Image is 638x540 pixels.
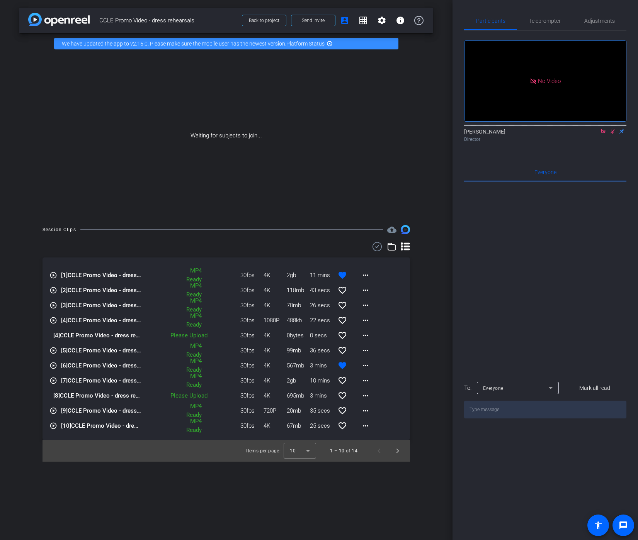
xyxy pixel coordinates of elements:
[176,402,206,419] div: MP4 Ready
[327,41,333,47] mat-icon: highlight_off
[338,421,347,430] mat-icon: favorite_border
[240,376,264,385] span: 30fps
[61,422,71,429] span: [10]
[361,391,370,400] mat-icon: more_horiz
[287,301,310,310] span: 70mb
[176,296,206,314] div: MP4 Ready
[240,316,264,325] span: 30fps
[534,169,556,175] span: Everyone
[176,311,206,329] div: MP4 Ready
[387,225,396,234] mat-icon: cloud_upload
[338,406,347,415] mat-icon: favorite_border
[176,266,206,284] div: MP4 Ready
[529,18,561,24] span: Teleprompter
[176,417,206,434] div: MP4 Ready
[141,331,211,340] div: Please Upload
[264,346,287,355] span: 4K
[387,225,396,234] span: Destinations for your clips
[264,331,287,340] span: 4K
[361,346,370,355] mat-icon: more_horiz
[338,316,347,325] mat-icon: favorite_border
[240,346,264,355] span: 30fps
[19,54,433,217] div: Waiting for subjects to join...
[249,18,279,23] span: Back to project
[61,317,68,324] span: [4]
[240,361,264,370] span: 30fps
[61,316,141,325] span: CCLE Promo Video - dress rehearsals-Kelley3-2025-09-08-10-19-22-139-0
[246,447,281,455] div: Items per page:
[61,407,68,414] span: [9]
[28,13,90,26] img: app-logo
[240,422,264,430] span: 30fps
[310,316,333,325] span: 22 secs
[99,13,237,28] span: CCLE Promo Video - dress rehearsals
[361,286,370,295] mat-icon: more_horiz
[338,301,347,310] mat-icon: favorite_border
[464,136,626,143] div: Director
[242,15,286,26] button: Back to project
[240,301,264,310] span: 30fps
[291,15,335,26] button: Send invite
[361,361,370,370] mat-icon: more_horiz
[476,18,505,24] span: Participants
[61,301,141,310] span: CCLE Promo Video - dress rehearsals-[PERSON_NAME]-2025-09-08-10-21-28-506-1
[53,391,141,400] span: CCLE Promo Video - dress rehearsals-iPhone 16 Plus-2025-09-05-13-23-44-871-1
[330,447,357,455] div: 1 – 10 of 14
[264,391,287,400] span: 4K
[61,286,141,295] span: CCLE Promo Video - dress rehearsals-[PERSON_NAME]-2025-09-08-10-28-36-204-1
[49,377,57,384] mat-icon: play_circle_outline
[240,331,264,340] span: 30fps
[340,16,349,25] mat-icon: account_box
[483,386,504,391] span: Everyone
[310,391,333,400] span: 3 mins
[49,301,57,309] mat-icon: play_circle_outline
[579,384,610,392] span: Mark all read
[49,347,57,354] mat-icon: play_circle_outline
[619,521,628,530] mat-icon: message
[338,361,347,370] mat-icon: favorite
[538,77,561,84] span: No Video
[61,422,141,430] span: CCLE Promo Video - dress rehearsals-Jenn-2025-09-04-14-06-32-116-0
[240,286,264,295] span: 30fps
[49,362,57,369] mat-icon: play_circle_outline
[396,16,405,25] mat-icon: info
[61,347,68,354] span: [5]
[61,271,141,280] span: CCLE Promo Video - dress rehearsals-[PERSON_NAME]-2025-09-08-10-33-39-316-1
[563,381,627,395] button: Mark all read
[310,271,333,280] span: 11 mins
[264,271,287,280] span: 4K
[310,301,333,310] span: 26 secs
[370,442,388,460] button: Previous page
[240,391,264,400] span: 30fps
[287,331,310,340] span: 0bytes
[61,346,141,355] span: CCLE Promo Video - dress rehearsals-[PERSON_NAME]-2025-09-08-10-14-17-159-1
[361,376,370,385] mat-icon: more_horiz
[359,16,368,25] mat-icon: grid_on
[310,361,333,370] span: 3 mins
[361,316,370,325] mat-icon: more_horiz
[361,271,370,280] mat-icon: more_horiz
[338,376,347,385] mat-icon: favorite_border
[464,128,626,143] div: [PERSON_NAME]
[287,406,310,415] span: 20mb
[61,406,141,415] span: CCLE Promo Video - dress rehearsals-iPhone 16 Plus-2025-09-05-13-15-48-230-1
[287,346,310,355] span: 99mb
[594,521,603,530] mat-icon: accessibility
[240,271,264,280] span: 30fps
[286,41,325,47] a: Platform Status
[310,331,333,340] span: 0 secs
[61,302,68,309] span: [3]
[176,342,206,359] div: MP4 Ready
[61,272,68,279] span: [1]
[264,406,287,415] span: 720P
[310,376,333,385] span: 10 mins
[287,376,310,385] span: 2gb
[287,422,310,430] span: 67mb
[361,406,370,415] mat-icon: more_horiz
[264,301,287,310] span: 4K
[287,391,310,400] span: 695mb
[43,226,76,234] div: Session Clips
[176,372,206,389] div: MP4 Ready
[338,331,347,340] mat-icon: favorite_border
[264,316,287,325] span: 1080P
